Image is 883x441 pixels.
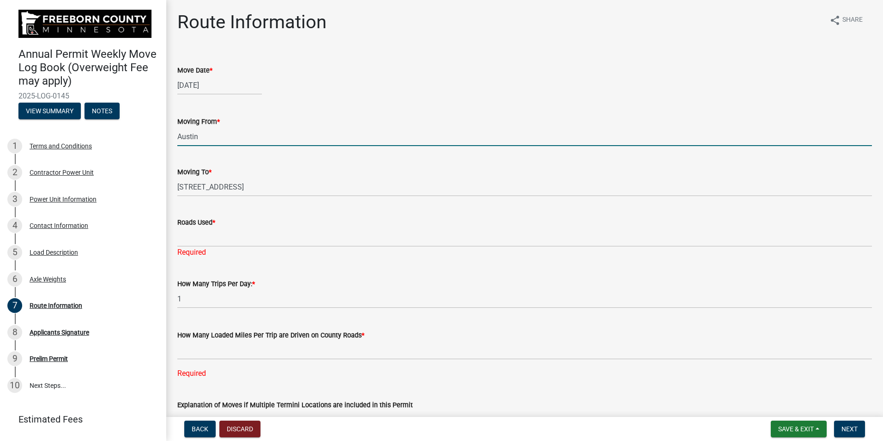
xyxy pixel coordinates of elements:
[7,378,22,393] div: 10
[834,421,865,437] button: Next
[7,272,22,287] div: 6
[771,421,827,437] button: Save & Exit
[30,355,68,362] div: Prelim Permit
[30,143,92,149] div: Terms and Conditions
[7,351,22,366] div: 9
[7,298,22,313] div: 7
[18,92,148,100] span: 2025-LOG-0145
[30,329,89,336] div: Applicants Signature
[184,421,216,437] button: Back
[7,165,22,180] div: 2
[177,11,327,33] h1: Route Information
[30,222,88,229] div: Contact Information
[18,103,81,119] button: View Summary
[829,15,841,26] i: share
[30,249,78,256] div: Load Description
[219,421,260,437] button: Discard
[7,245,22,260] div: 5
[842,15,863,26] span: Share
[177,67,212,74] label: Move Date
[7,192,22,207] div: 3
[177,368,872,379] div: Required
[177,281,255,288] label: How Many Trips Per Day:
[177,169,212,176] label: Moving To
[85,103,120,119] button: Notes
[85,108,120,115] wm-modal-confirm: Notes
[177,332,364,339] label: How Many Loaded Miles Per Trip are Driven on County Roads
[18,108,81,115] wm-modal-confirm: Summary
[177,402,413,409] label: Explanation of Moves if Multiple Termini Locations are included in this Permit
[18,10,151,38] img: Freeborn County, Minnesota
[30,196,97,202] div: Power Unit Information
[192,425,208,433] span: Back
[7,139,22,153] div: 1
[30,169,94,176] div: Contractor Power Unit
[30,302,82,309] div: Route Information
[18,48,159,87] h4: Annual Permit Weekly Move Log Book (Overweight Fee may apply)
[177,76,262,95] input: mm/dd/yyyy
[822,11,870,29] button: shareShare
[841,425,858,433] span: Next
[7,325,22,340] div: 8
[7,410,151,429] a: Estimated Fees
[30,276,66,282] div: Axle Weights
[177,247,872,258] div: Required
[177,119,220,125] label: Moving From
[7,218,22,233] div: 4
[177,220,215,226] label: Roads Used
[778,425,814,433] span: Save & Exit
